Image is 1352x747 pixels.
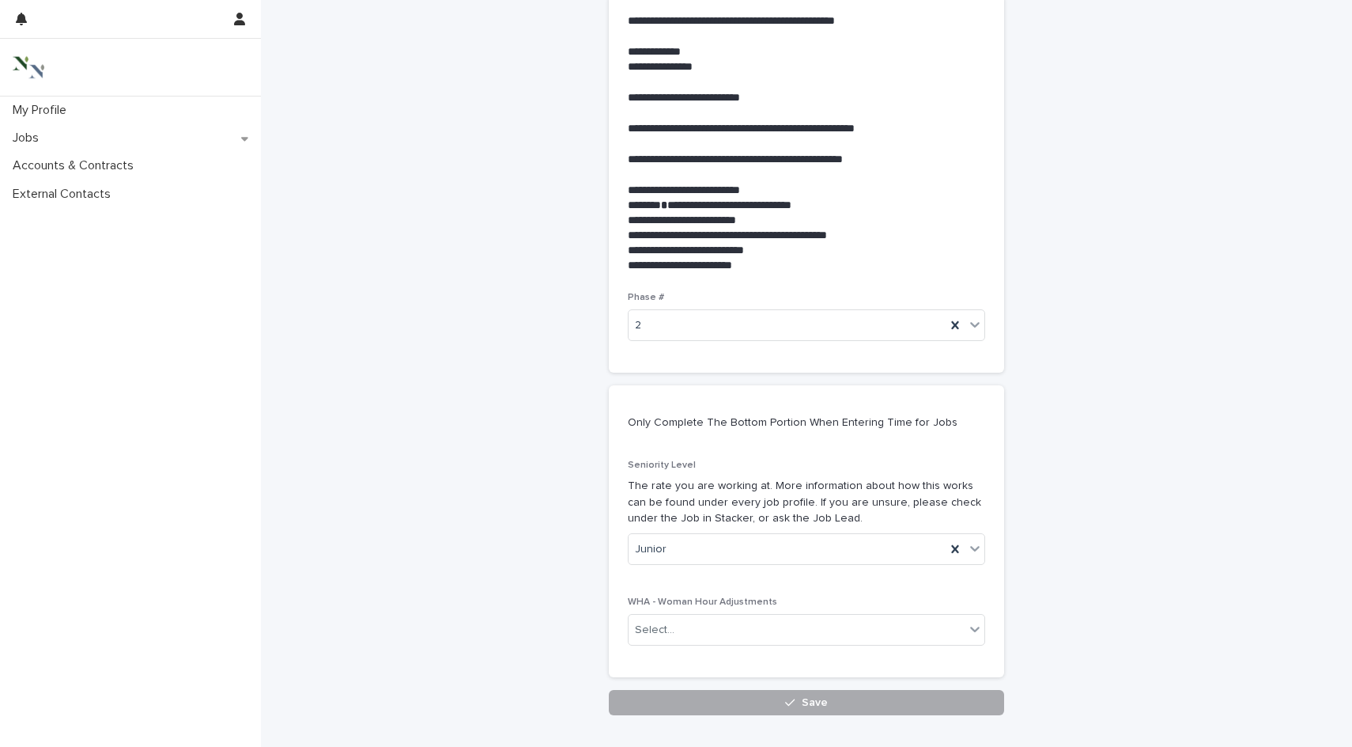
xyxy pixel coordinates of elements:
span: Phase # [628,293,664,302]
p: Accounts & Contracts [6,158,146,173]
button: Save [609,690,1004,715]
span: WHA - Woman Hour Adjustments [628,597,777,607]
p: The rate you are working at. More information about how this works can be found under every job p... [628,478,985,527]
span: Seniority Level [628,461,696,470]
div: Select... [635,622,674,639]
p: Only Complete The Bottom Portion When Entering Time for Jobs [628,415,979,430]
p: External Contacts [6,187,123,202]
span: Save [802,697,828,708]
span: Junior [635,541,667,558]
span: 2 [635,317,641,334]
p: Jobs [6,131,51,146]
img: 3bAFpBnQQY6ys9Fa9hsD [13,51,44,83]
p: My Profile [6,103,79,118]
